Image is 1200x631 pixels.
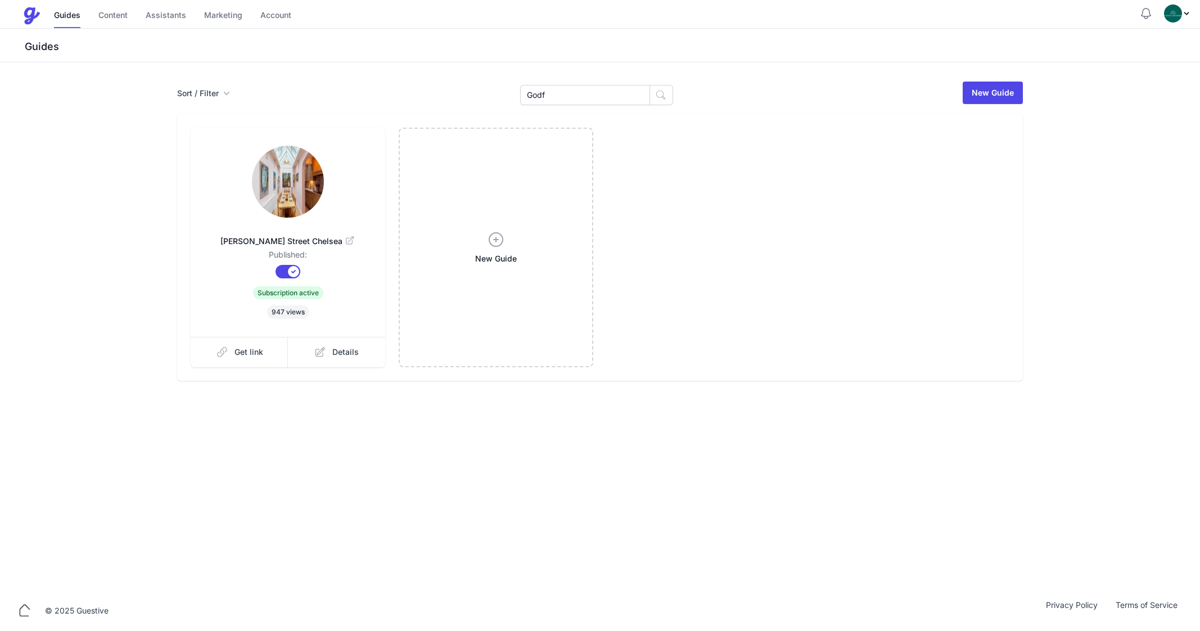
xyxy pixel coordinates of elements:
[209,222,367,249] a: [PERSON_NAME] Street Chelsea
[22,40,1200,53] h3: Guides
[267,305,309,319] span: 947 views
[1164,4,1182,22] img: oovs19i4we9w73xo0bfpgswpi0cd
[98,4,128,28] a: Content
[1107,600,1187,622] a: Terms of Service
[1164,4,1191,22] div: Profile Menu
[963,82,1023,104] a: New Guide
[1037,600,1107,622] a: Privacy Policy
[475,253,517,264] span: New Guide
[253,286,323,299] span: Subscription active
[204,4,242,28] a: Marketing
[260,4,291,28] a: Account
[520,85,650,105] input: Search Guides
[234,346,263,358] span: Get link
[332,346,359,358] span: Details
[45,605,109,616] div: © 2025 Guestive
[288,337,385,367] a: Details
[146,4,186,28] a: Assistants
[177,88,230,99] button: Sort / Filter
[209,236,367,247] span: [PERSON_NAME] Street Chelsea
[252,146,324,218] img: wq8sw0j47qm6nw759ko380ndfzun
[191,337,288,367] a: Get link
[209,249,367,265] dd: Published:
[399,128,593,367] a: New Guide
[1139,7,1153,20] button: Notifications
[22,7,40,25] img: Guestive Guides
[54,4,80,28] a: Guides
